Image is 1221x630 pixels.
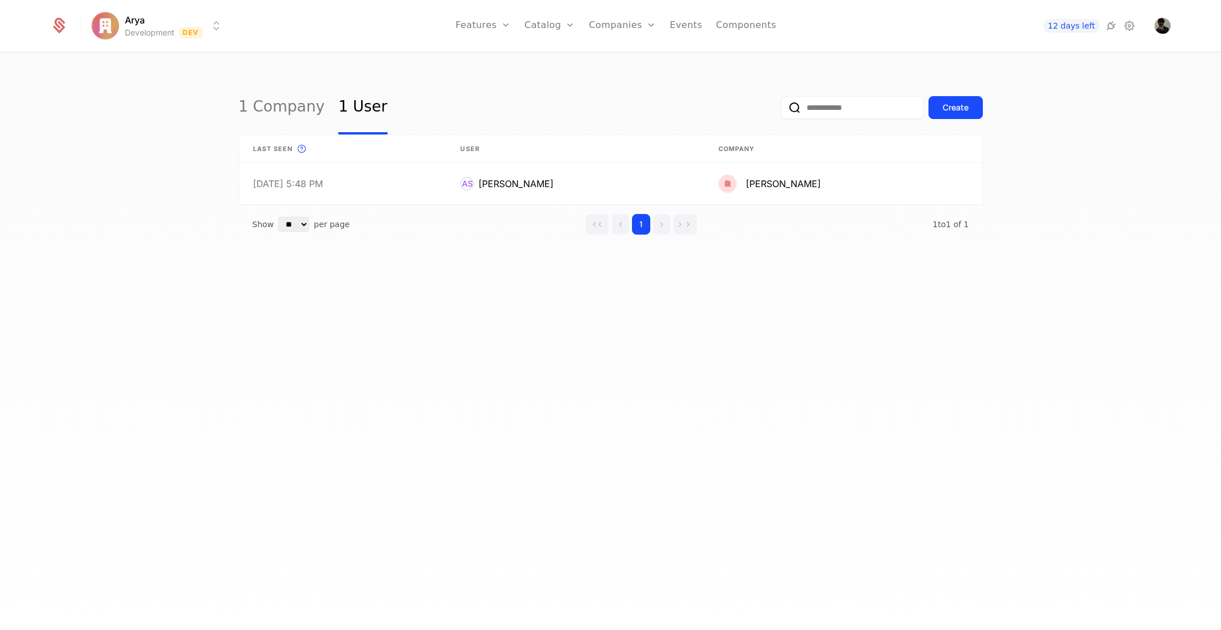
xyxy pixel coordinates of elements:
img: Arya Pratap [1155,18,1171,34]
span: Last seen [253,144,293,154]
button: Open user button [1155,18,1171,34]
div: Page navigation [585,214,697,235]
span: Dev [179,27,203,38]
th: User [446,135,704,163]
span: 1 [932,220,969,229]
span: Arya [125,13,145,27]
a: 1 User [338,81,387,134]
div: Table pagination [239,205,983,244]
button: Go to last page [673,214,697,235]
div: Development [125,27,175,38]
span: 1 to 1 of [932,220,963,229]
select: Select page size [278,217,309,232]
button: Select environment [95,13,223,38]
a: 12 days left [1044,19,1100,33]
div: Create [943,102,969,113]
img: Arya [92,12,119,39]
span: per page [314,219,350,230]
button: Go to previous page [611,214,630,235]
button: Go to next page [653,214,671,235]
a: Settings [1123,19,1136,33]
button: Go to first page [585,214,609,235]
a: 1 Company [239,81,325,134]
button: Create [928,96,983,119]
span: Show [252,219,274,230]
th: Company [705,135,982,163]
a: Integrations [1104,19,1118,33]
button: Go to page 1 [632,214,650,235]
